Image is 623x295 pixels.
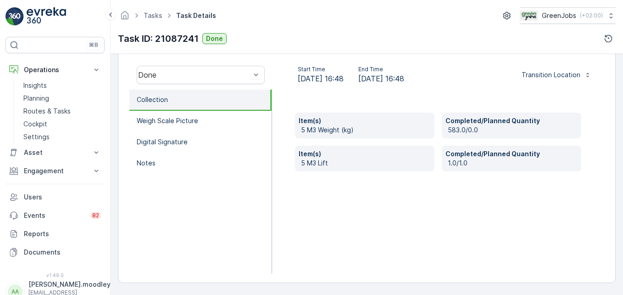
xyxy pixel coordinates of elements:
[6,243,105,261] a: Documents
[6,61,105,79] button: Operations
[137,116,198,125] p: Weigh Scale Picture
[20,130,105,143] a: Settings
[144,11,162,19] a: Tasks
[24,229,101,238] p: Reports
[6,162,105,180] button: Engagement
[23,119,47,129] p: Cockpit
[6,7,24,26] img: logo
[23,107,71,116] p: Routes & Tasks
[6,206,105,225] a: Events82
[23,132,50,142] p: Settings
[358,66,404,73] p: End Time
[298,73,344,84] span: [DATE] 16:48
[542,11,576,20] p: GreenJobs
[27,7,66,26] img: logo_light-DOdMpM7g.png
[23,94,49,103] p: Planning
[202,33,227,44] button: Done
[206,34,223,43] p: Done
[299,149,431,159] p: Item(s)
[118,32,199,45] p: Task ID: 21087241
[358,73,404,84] span: [DATE] 16:48
[24,248,101,257] p: Documents
[445,116,578,125] p: Completed/Planned Quantity
[174,11,218,20] span: Task Details
[89,41,98,49] p: ⌘B
[24,166,86,176] p: Engagement
[138,71,250,79] div: Done
[520,11,538,21] img: Green_Jobs_Logo.png
[24,148,86,157] p: Asset
[301,125,431,135] p: 5 M3 Weight (kg)
[6,225,105,243] a: Reports
[20,92,105,105] a: Planning
[28,280,111,289] p: [PERSON_NAME].moodley
[301,159,431,168] p: 5 M3 Lift
[299,116,431,125] p: Item(s)
[445,149,578,159] p: Completed/Planned Quantity
[580,12,603,19] p: ( +02:00 )
[20,118,105,130] a: Cockpit
[92,212,99,219] p: 82
[20,105,105,118] a: Routes & Tasks
[120,14,130,22] a: Homepage
[6,272,105,278] span: v 1.49.0
[137,159,156,168] p: Notes
[6,188,105,206] a: Users
[24,65,86,74] p: Operations
[522,70,580,79] p: Transition Location
[298,66,344,73] p: Start Time
[20,79,105,92] a: Insights
[520,7,616,24] button: GreenJobs(+02:00)
[448,125,578,135] p: 583.0/0.0
[24,211,85,220] p: Events
[23,81,47,90] p: Insights
[6,143,105,162] button: Asset
[24,193,101,202] p: Users
[516,68,597,82] button: Transition Location
[137,137,188,147] p: Digital Signature
[448,159,578,168] p: 1.0/1.0
[137,95,168,104] p: Collection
